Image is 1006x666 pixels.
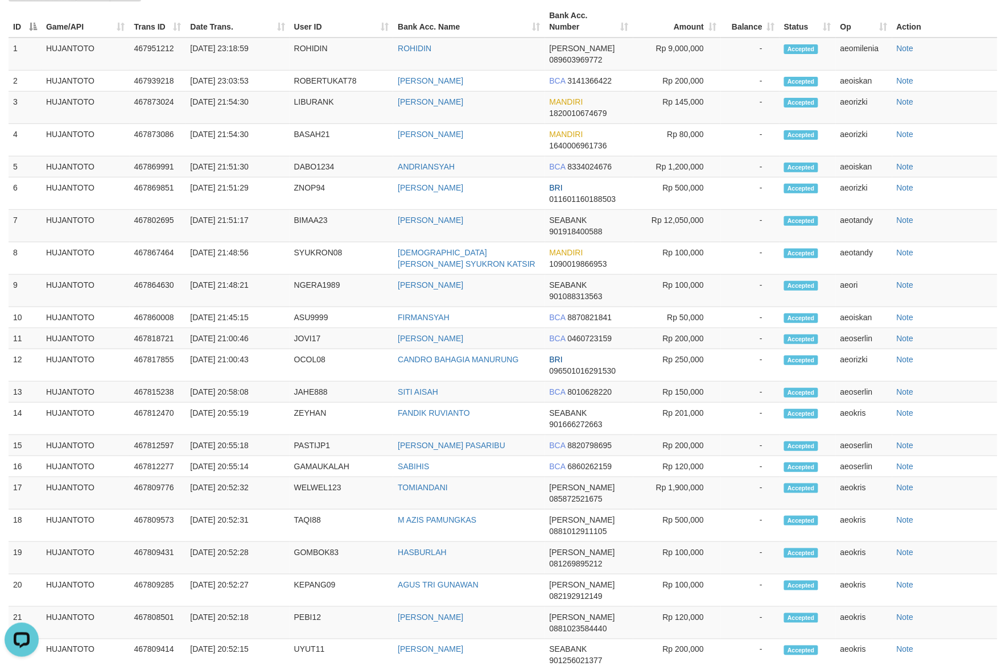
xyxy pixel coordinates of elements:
a: Note [897,548,914,557]
td: HUJANTOTO [42,456,130,477]
td: [DATE] 21:00:46 [185,328,289,349]
a: FIRMANSYAH [398,313,450,322]
span: Copy 081269895212 to clipboard [550,559,603,568]
span: SEABANK [550,408,587,417]
td: ZNOP94 [290,177,394,210]
th: Status: activate to sort column ascending [780,5,836,38]
span: Accepted [784,483,818,493]
a: Note [897,580,914,589]
td: HUJANTOTO [42,382,130,403]
span: Accepted [784,388,818,398]
th: Trans ID: activate to sort column ascending [130,5,186,38]
td: HUJANTOTO [42,403,130,435]
td: Rp 1,200,000 [633,156,721,177]
a: Note [897,408,914,417]
td: Rp 100,000 [633,275,721,307]
th: ID: activate to sort column descending [9,5,42,38]
td: 6 [9,177,42,210]
span: Copy 8334024676 to clipboard [568,162,612,171]
td: - [721,71,780,92]
span: Copy 901256021377 to clipboard [550,656,603,665]
td: HUJANTOTO [42,71,130,92]
td: - [721,38,780,71]
a: [PERSON_NAME] [398,613,463,622]
a: Note [897,216,914,225]
td: aeorizki [836,92,892,124]
a: TOMIANDANI [398,483,448,492]
td: 467815238 [130,382,186,403]
td: aeoserlin [836,435,892,456]
td: HUJANTOTO [42,275,130,307]
td: - [721,435,780,456]
td: Rp 9,000,000 [633,38,721,71]
td: HUJANTOTO [42,177,130,210]
span: SEABANK [550,216,587,225]
td: 9 [9,275,42,307]
td: BIMAA23 [290,210,394,242]
span: Copy 8820798695 to clipboard [568,441,612,450]
th: Date Trans.: activate to sort column ascending [185,5,289,38]
td: 467809431 [130,542,186,574]
span: Copy 3141366422 to clipboard [568,76,612,85]
td: [DATE] 21:48:56 [185,242,289,275]
td: NGERA1989 [290,275,394,307]
a: [PERSON_NAME] [398,280,463,289]
td: Rp 120,000 [633,456,721,477]
a: Note [897,183,914,192]
span: Copy 8870821841 to clipboard [568,313,612,322]
span: Accepted [784,77,818,86]
td: 467809776 [130,477,186,510]
td: 1 [9,38,42,71]
a: [PERSON_NAME] PASARIBU [398,441,505,450]
span: Copy 901088313563 to clipboard [550,292,603,301]
a: Note [897,44,914,53]
span: Accepted [784,216,818,226]
a: Note [897,313,914,322]
span: Copy 1820010674679 to clipboard [550,109,607,118]
td: 3 [9,92,42,124]
a: [PERSON_NAME] [398,334,463,343]
span: Copy 6860262159 to clipboard [568,462,612,471]
td: 15 [9,435,42,456]
td: [DATE] 21:54:30 [185,92,289,124]
span: Copy 901918400588 to clipboard [550,227,603,236]
th: Bank Acc. Name: activate to sort column ascending [393,5,545,38]
td: [DATE] 21:51:29 [185,177,289,210]
a: ROHIDIN [398,44,431,53]
span: Copy 085872521675 to clipboard [550,494,603,503]
td: 11 [9,328,42,349]
td: - [721,92,780,124]
td: WELWEL123 [290,477,394,510]
span: Copy 0881012911105 to clipboard [550,527,607,536]
td: Rp 1,900,000 [633,477,721,510]
td: - [721,542,780,574]
td: aeokris [836,607,892,639]
span: Copy 0460723159 to clipboard [568,334,612,343]
td: Rp 80,000 [633,124,721,156]
a: FANDIK RUVIANTO [398,408,470,417]
a: SITI AISAH [398,387,438,396]
td: 14 [9,403,42,435]
a: [PERSON_NAME] [398,76,463,85]
td: - [721,477,780,510]
button: Open LiveChat chat widget [5,5,39,39]
td: 8 [9,242,42,275]
td: 467812597 [130,435,186,456]
span: Accepted [784,646,818,655]
td: 467809573 [130,510,186,542]
td: aeoiskan [836,156,892,177]
td: TAQI88 [290,510,394,542]
td: DABO1234 [290,156,394,177]
td: - [721,574,780,607]
td: Rp 200,000 [633,328,721,349]
td: HUJANTOTO [42,328,130,349]
td: [DATE] 20:58:08 [185,382,289,403]
td: GAMAUKALAH [290,456,394,477]
td: aeoserlin [836,382,892,403]
td: 5 [9,156,42,177]
td: - [721,124,780,156]
span: Accepted [784,163,818,172]
td: aeorizki [836,177,892,210]
td: - [721,307,780,328]
a: Note [897,387,914,396]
